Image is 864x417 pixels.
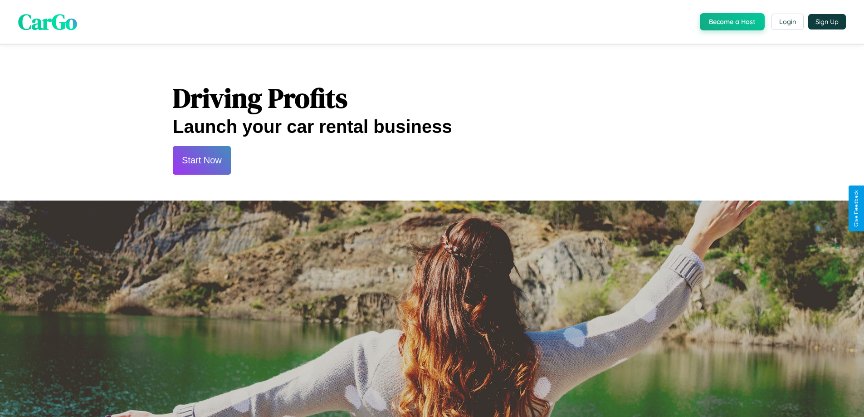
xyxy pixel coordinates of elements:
h2: Launch your car rental business [173,117,691,137]
h1: Driving Profits [173,79,691,117]
button: Sign Up [808,14,846,29]
button: Login [771,14,804,30]
button: Start Now [173,146,231,175]
button: Become a Host [700,13,765,30]
span: CarGo [18,7,77,37]
div: Give Feedback [853,190,859,227]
